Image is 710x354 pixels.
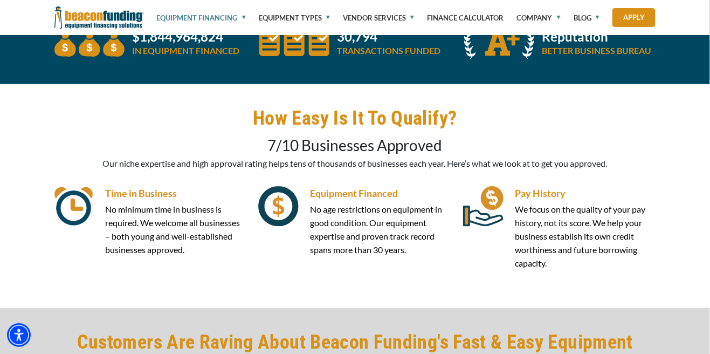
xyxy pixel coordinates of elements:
img: A + icon [464,30,534,59]
p: IN EQUIPMENT FINANCED [133,44,240,57]
img: icon [463,186,504,227]
img: icon [53,186,94,227]
span: No minimum time in business is required. We welcome all businesses – both young and well-establis... [106,204,240,255]
div: Accessibility Menu [7,323,31,347]
h6: Time in Business [106,186,246,200]
img: three document icons to convery large amount of transactions funded [259,30,329,56]
p: BETTER BUSINESS BUREAU [542,44,652,57]
p: $1,844,964,824 [133,30,240,43]
h6: Equipment Financed [311,186,451,200]
span: No age restrictions on equipment in good condition. Our equipment expertise and proven track reco... [311,204,443,255]
p: Reputation [542,30,652,43]
h2: How Easy Is It To Qualify? [54,106,656,131]
span: We focus on the quality of your pay history, not its score. We help your business establish its o... [515,204,646,268]
h6: Pay History [515,186,656,200]
img: three money bags to convey large amount of equipment financed [54,30,125,57]
a: Apply [612,8,656,27]
p: TRANSACTIONS FUNDED [337,44,441,57]
img: icon [258,186,299,227]
p: Our niche expertise and high approval rating helps tens of thousands of businesses each year. Her... [54,157,656,170]
p: 7/10 Businesses Approved [54,139,656,152]
p: 30,794 [337,30,441,43]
